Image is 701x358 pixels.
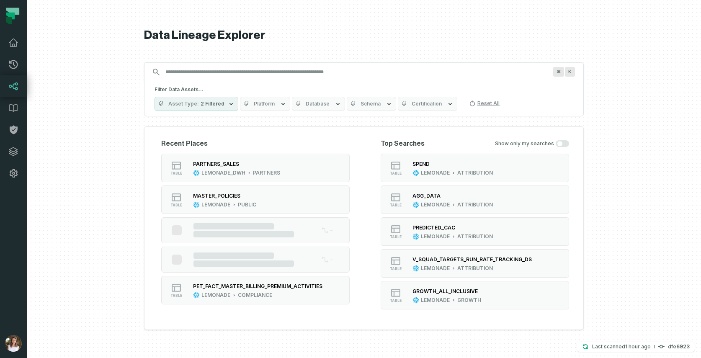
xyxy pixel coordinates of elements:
p: Last scanned [592,343,651,351]
span: Press ⌘ + K to focus the search bar [565,67,575,77]
span: Press ⌘ + K to focus the search bar [553,67,564,77]
h1: Data Lineage Explorer [144,28,584,43]
img: avatar of Sharon Lifchitz [5,335,22,352]
button: Last scanned[DATE] 10:52:28 AMdfe6923 [577,342,695,352]
relative-time: Sep 29, 2025, 10:52 AM GMT+2 [625,343,651,350]
h4: dfe6923 [668,344,690,349]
